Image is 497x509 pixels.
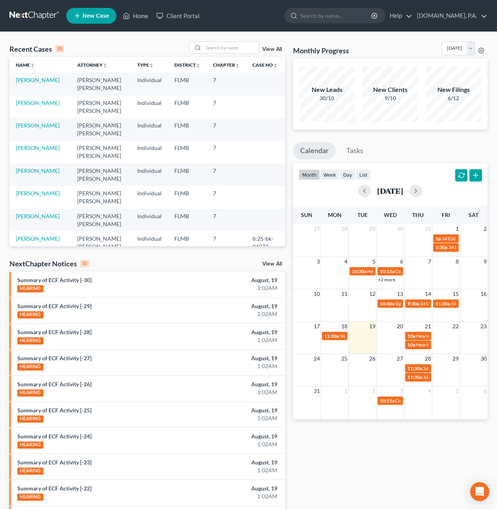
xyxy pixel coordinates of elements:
[455,257,460,266] span: 8
[9,259,89,268] div: NextChapter Notices
[316,257,321,266] span: 3
[372,386,376,396] span: 2
[17,459,92,466] a: Summary of ECF Activity [-23]
[299,169,320,180] button: month
[424,354,432,363] span: 28
[483,224,488,234] span: 2
[452,354,460,363] span: 29
[196,284,277,292] div: 1:02AM
[17,433,92,440] a: Summary of ECF Activity [-24]
[407,342,415,348] span: 10a
[470,482,489,501] div: Open Intercom Messenger
[299,94,355,102] div: 30/10
[196,380,277,388] div: August, 19
[207,231,246,254] td: 7
[30,63,35,68] i: unfold_more
[131,186,168,208] td: Individual
[423,365,454,371] span: 341(a) meeting
[196,432,277,440] div: August, 19
[71,163,131,186] td: [PERSON_NAME] [PERSON_NAME]
[17,337,43,344] div: HEARING
[340,224,348,234] span: 28
[246,231,285,254] td: 6:25-bk-04973
[377,187,403,195] h2: [DATE]
[320,169,340,180] button: week
[207,209,246,231] td: 7
[71,186,131,208] td: [PERSON_NAME] [PERSON_NAME]
[396,289,404,299] span: 13
[384,211,397,218] span: Wed
[168,209,207,231] td: FLMB
[17,442,43,449] div: HEARING
[480,289,488,299] span: 16
[427,257,432,266] span: 7
[207,163,246,186] td: 7
[204,42,259,53] input: Search by name...
[196,310,277,318] div: 1:02AM
[131,231,168,254] td: Individual
[196,466,277,474] div: 1:02AM
[435,236,441,241] span: 1p
[131,118,168,140] td: Individual
[196,354,277,362] div: August, 19
[196,362,277,370] div: 1:02AM
[17,355,92,361] a: Summary of ECF Activity [-27]
[9,44,64,54] div: Recent Cases
[71,141,131,163] td: [PERSON_NAME] [PERSON_NAME]
[196,406,277,414] div: August, 19
[396,322,404,331] span: 20
[17,285,43,292] div: HEARING
[407,374,422,380] span: 11:30a
[399,257,404,266] span: 6
[340,289,348,299] span: 11
[17,468,43,475] div: HEARING
[483,257,488,266] span: 9
[340,333,371,339] span: 341(a) meeting
[313,224,321,234] span: 27
[174,62,200,68] a: Districtunfold_more
[427,386,432,396] span: 4
[416,342,433,348] span: Hearing
[17,363,43,371] div: HEARING
[416,333,433,339] span: Hearing
[368,322,376,331] span: 19
[196,388,277,396] div: 1:02AM
[423,374,454,380] span: 341(a) meeting
[168,141,207,163] td: FLMB
[442,236,473,241] span: 341(a) meeting
[131,163,168,186] td: Individual
[435,244,448,250] span: 1:30p
[340,322,348,331] span: 18
[367,268,384,274] span: Hearing
[424,289,432,299] span: 14
[407,301,419,307] span: 9:30a
[399,386,404,396] span: 3
[119,9,152,23] a: Home
[368,354,376,363] span: 26
[313,322,321,331] span: 17
[435,301,450,307] span: 11:30a
[131,73,168,95] td: Individual
[412,211,424,218] span: Thu
[480,354,488,363] span: 30
[407,333,415,339] span: 10a
[131,95,168,118] td: Individual
[16,190,60,196] a: [PERSON_NAME]
[378,277,395,283] a: +2 more
[313,386,321,396] span: 31
[17,329,92,335] a: Summary of ECF Activity [-28]
[339,142,370,159] a: Tasks
[196,63,200,68] i: unfold_more
[196,336,277,344] div: 1:02AM
[407,365,422,371] span: 11:30a
[426,85,481,94] div: New Filings
[424,322,432,331] span: 21
[262,47,282,52] a: View All
[213,62,240,68] a: Chapterunfold_more
[301,211,312,218] span: Sun
[207,73,246,95] td: 7
[71,95,131,118] td: [PERSON_NAME] [PERSON_NAME]
[420,301,451,307] span: 341(a) meeting
[483,386,488,396] span: 6
[131,141,168,163] td: Individual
